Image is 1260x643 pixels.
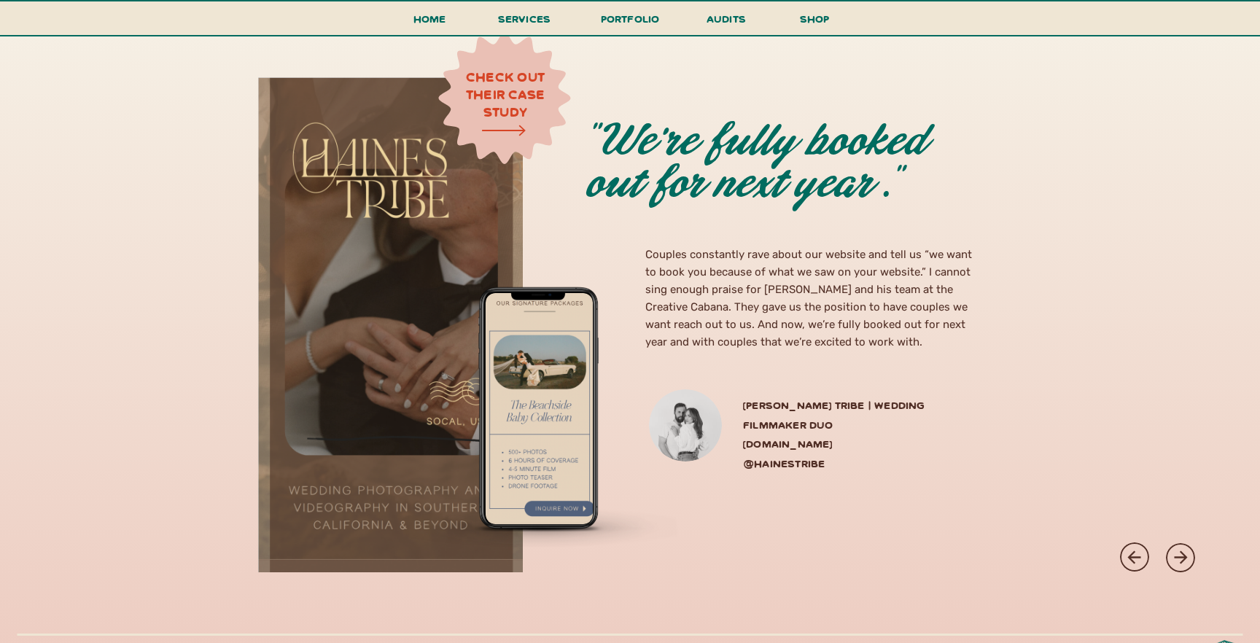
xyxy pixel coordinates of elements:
span: services [498,12,551,26]
a: shop [779,9,849,35]
h2: "We're fully booked out for next year ." [586,122,987,230]
p: Couples constantly rave about our website and tell us “we want to book you because of what we saw... [645,246,973,365]
a: portfolio [596,9,664,36]
a: Home [407,9,452,36]
a: check out their case study [464,68,546,120]
h3: [PERSON_NAME] Tribe | WEDDING filmmaker duo [DOMAIN_NAME] @hainestribe [743,396,979,461]
a: services [494,9,555,36]
a: audits [704,9,748,35]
